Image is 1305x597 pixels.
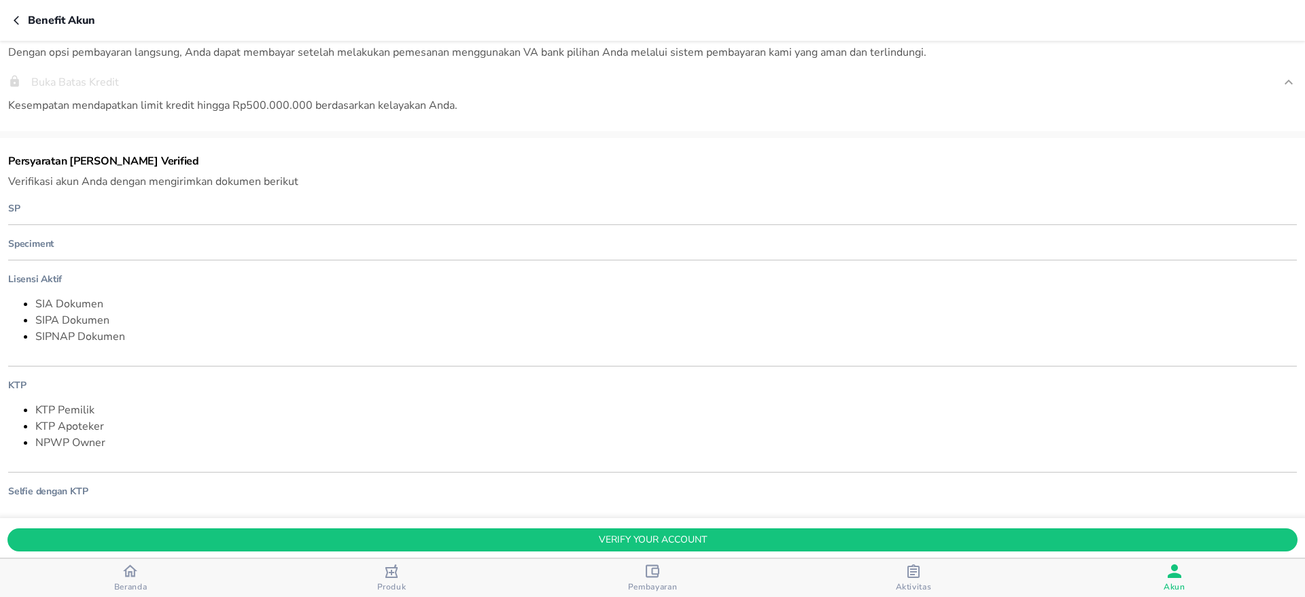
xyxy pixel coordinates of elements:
p: Lisensi Aktif [8,260,1297,285]
p: SP [8,190,1297,214]
button: Pembayaran [522,559,783,597]
p: SIPNAP Dokumen [35,328,1297,345]
p: NPWP Owner [35,434,1297,451]
span: Beranda [114,581,147,592]
span: Produk [377,581,406,592]
p: SIPA Dokumen [35,312,1297,328]
p: KTP Apoteker [35,418,1297,434]
button: Produk [261,559,522,597]
span: Akun [1164,581,1185,592]
span: verify your account [18,532,1287,549]
p: KTP Pemilik [35,402,1297,418]
p: SIA Dokumen [35,296,1297,312]
p: Persyaratan [PERSON_NAME] Verified [8,149,1297,173]
button: Akun [1044,559,1305,597]
p: Selfie dengan KTP [8,473,1297,497]
button: verify your account [7,528,1298,552]
span: Pembayaran [628,581,678,592]
button: Aktivitas [783,559,1044,597]
div: Buka Batas KreditKesempatan mendapatkan limit kredit hingga Rp500.000.000 berdasarkan kelayakan A... [8,67,1297,120]
p: Speciment [8,225,1297,250]
p: Dengan opsi pembayaran langsung, Anda dapat membayar setelah melakukan pemesanan menggunakan VA b... [8,37,1297,61]
p: Benefit Akun [28,12,95,29]
p: KTP [8,366,1297,391]
p: Verifikasi akun Anda dengan mengirimkan dokumen berikut [8,173,1297,190]
div: Buka Batas Kredit [8,75,1189,90]
span: Aktivitas [896,581,932,592]
p: Kesempatan mendapatkan limit kredit hingga Rp500.000.000 berdasarkan kelayakan Anda. [8,90,1297,114]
